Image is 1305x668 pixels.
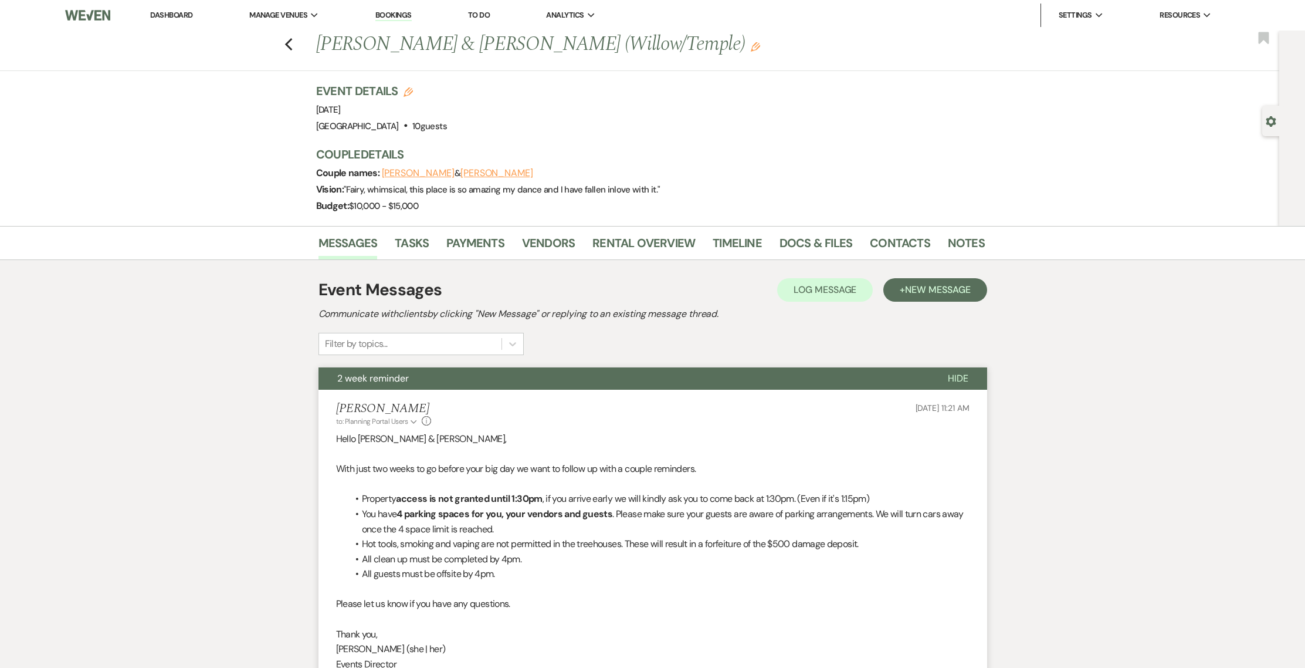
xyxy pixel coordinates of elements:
span: Vision: [316,183,344,195]
h3: Couple Details [316,146,973,163]
span: New Message [905,284,970,296]
span: Couple names: [316,167,382,179]
h1: [PERSON_NAME] & [PERSON_NAME] (Willow/Temple) [316,31,842,59]
a: Docs & Files [779,234,852,259]
a: Vendors [522,234,575,259]
h5: [PERSON_NAME] [336,402,432,416]
p: With just two weeks to go before your big day we want to follow up with a couple reminders. [336,461,970,477]
span: $10,000 - $15,000 [349,200,418,212]
span: [GEOGRAPHIC_DATA] [316,120,399,132]
p: Please let us know if you have any questions. [336,596,970,612]
button: [PERSON_NAME] [460,168,533,178]
button: 2 week reminder [318,367,929,390]
button: [PERSON_NAME] [382,168,455,178]
button: Hide [929,367,987,390]
a: Tasks [395,234,429,259]
span: Settings [1059,9,1092,21]
button: Log Message [777,278,873,302]
span: Manage Venues [249,9,307,21]
span: 10 guests [412,120,447,132]
li: Hot tools, smoking and vaping are not permitted in the treehouses. These will result in a forfeit... [348,537,970,552]
p: [PERSON_NAME] (she | her) [336,642,970,657]
a: Bookings [375,10,412,21]
button: Open lead details [1266,115,1276,126]
h3: Event Details [316,83,447,99]
span: " Fairy, whimsical, this place is so amazing my dance and I have fallen inlove with it. " [344,184,660,195]
a: Contacts [870,234,930,259]
span: & [382,167,533,179]
div: Filter by topics... [325,337,388,351]
span: Log Message [794,284,856,296]
span: [DATE] 11:21 AM [916,403,970,413]
a: Payments [446,234,504,259]
li: All clean up must be completed by 4pm. [348,552,970,567]
a: Rental Overview [592,234,695,259]
button: to: Planning Portal Users [336,416,419,427]
span: Hide [948,372,968,384]
li: Property , if you arrive early we will kindly ask you to come back at 1:30pm. (Even if it's 1:15pm) [348,491,970,507]
a: Timeline [713,234,762,259]
span: [DATE] [316,104,341,116]
h1: Event Messages [318,278,442,302]
p: Thank you, [336,627,970,642]
h2: Communicate with clients by clicking "New Message" or replying to an existing message thread. [318,307,987,321]
a: Messages [318,234,378,259]
a: To Do [468,10,490,20]
span: Analytics [546,9,584,21]
span: 2 week reminder [337,372,409,384]
strong: 4 parking spaces for you, your vendors and guests [396,508,612,520]
a: Notes [948,234,985,259]
a: Dashboard [150,10,192,20]
span: Budget: [316,200,350,212]
p: Hello [PERSON_NAME] & [PERSON_NAME], [336,431,970,447]
img: Weven Logo [65,3,110,28]
span: Resources [1160,9,1200,21]
li: All guests must be offsite by 4pm. [348,566,970,582]
span: to: Planning Portal Users [336,417,408,426]
button: Edit [751,41,760,52]
strong: access is not granted until 1:30pm [396,492,542,505]
button: +New Message [883,278,987,302]
li: You have . Please make sure your guests are aware of parking arrangements. We will turn cars away... [348,507,970,537]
